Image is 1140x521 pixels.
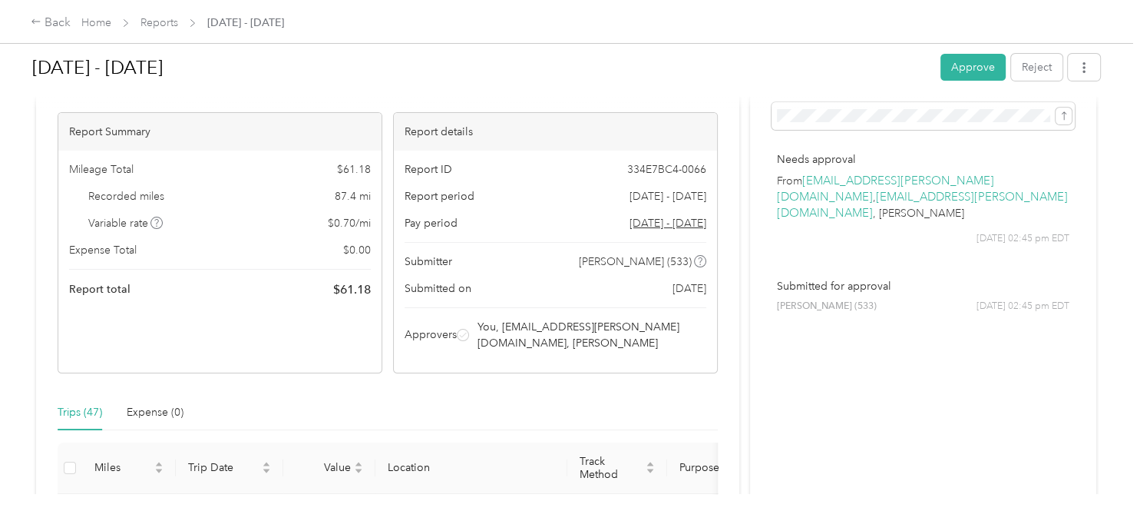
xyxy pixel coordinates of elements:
[69,281,131,297] span: Report total
[88,215,164,231] span: Variable rate
[343,242,371,258] span: $ 0.00
[1054,435,1140,521] iframe: Everlance-gr Chat Button Frame
[405,161,452,178] span: Report ID
[69,242,137,258] span: Expense Total
[405,188,474,204] span: Report period
[477,319,704,351] span: You, [EMAIL_ADDRESS][PERSON_NAME][DOMAIN_NAME], [PERSON_NAME]
[405,280,471,297] span: Submitted on
[375,443,567,494] th: Location
[296,461,351,474] span: Value
[405,215,458,231] span: Pay period
[777,300,877,314] span: [PERSON_NAME] (533)
[283,443,375,494] th: Value
[31,14,71,32] div: Back
[976,232,1069,246] span: [DATE] 02:45 pm EDT
[777,278,1069,294] p: Submitted for approval
[672,280,706,297] span: [DATE]
[679,461,758,474] span: Purpose
[262,466,271,476] span: caret-down
[777,173,1069,221] p: From , , [PERSON_NAME]
[94,461,151,474] span: Miles
[262,460,271,469] span: caret-up
[140,16,178,29] a: Reports
[405,327,457,343] span: Approvers
[127,404,183,421] div: Expense (0)
[188,461,259,474] span: Trip Date
[940,54,1006,81] button: Approve
[69,161,134,178] span: Mileage Total
[32,49,930,86] h1: Aug 18 - 24, 2025
[646,460,655,469] span: caret-up
[81,16,111,29] a: Home
[207,15,284,31] span: [DATE] - [DATE]
[337,161,371,178] span: $ 61.18
[567,443,667,494] th: Track Method
[58,404,102,421] div: Trips (47)
[627,161,706,178] span: 334E7BC4-0066
[976,300,1069,314] span: [DATE] 02:45 pm EDT
[328,215,371,231] span: $ 0.70 / mi
[777,151,1069,168] p: Needs approval
[354,460,363,469] span: caret-up
[646,466,655,476] span: caret-down
[154,466,164,476] span: caret-down
[88,188,164,204] span: Recorded miles
[629,188,706,204] span: [DATE] - [DATE]
[777,174,994,204] a: [EMAIL_ADDRESS][PERSON_NAME][DOMAIN_NAME]
[354,466,363,476] span: caret-down
[405,254,452,270] span: Submitter
[394,113,717,151] div: Report details
[335,188,371,204] span: 87.4 mi
[176,443,283,494] th: Trip Date
[154,460,164,469] span: caret-up
[82,443,176,494] th: Miles
[667,443,782,494] th: Purpose
[58,113,382,151] div: Report Summary
[777,190,1068,221] a: [EMAIL_ADDRESS][PERSON_NAME][DOMAIN_NAME]
[1011,54,1062,81] button: Reject
[580,455,643,481] span: Track Method
[333,280,371,299] span: $ 61.18
[629,215,706,231] span: Go to pay period
[579,254,692,270] span: [PERSON_NAME] (533)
